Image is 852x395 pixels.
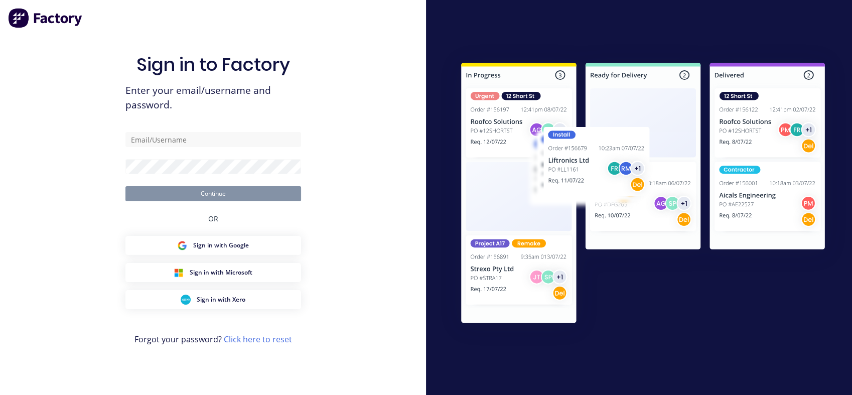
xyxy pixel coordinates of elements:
button: Google Sign inSign in with Google [125,236,301,255]
span: Sign in with Microsoft [190,268,252,277]
span: Forgot your password? [134,333,292,345]
img: Google Sign in [177,240,187,250]
button: Xero Sign inSign in with Xero [125,290,301,309]
img: Microsoft Sign in [174,268,184,278]
span: Enter your email/username and password. [125,83,301,112]
h1: Sign in to Factory [136,54,290,75]
div: OR [208,201,218,236]
button: Continue [125,186,301,201]
input: Email/Username [125,132,301,147]
span: Sign in with Google [193,241,249,250]
span: Sign in with Xero [197,295,245,304]
a: Click here to reset [224,334,292,345]
img: Sign in [439,43,847,347]
button: Microsoft Sign inSign in with Microsoft [125,263,301,282]
img: Xero Sign in [181,295,191,305]
img: Factory [8,8,83,28]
